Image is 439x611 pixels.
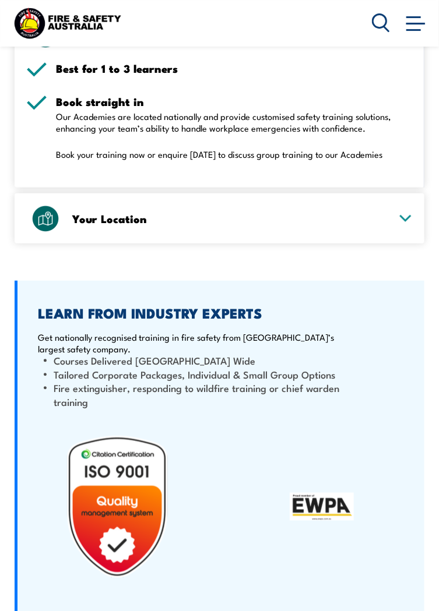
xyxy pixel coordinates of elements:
[56,111,413,134] p: Our Academies are located nationally and provide customised safety training solutions, enhancing ...
[38,331,343,355] p: Get nationally recognised training in fire safety from [GEOGRAPHIC_DATA]’s largest safety company.
[72,213,389,224] h3: Your Location
[56,63,413,74] h5: Best for 1 to 3 learners
[290,493,354,521] img: EWPA: Elevating Work Platform Association of Australia
[44,381,349,408] li: Fire extinguisher, responding to wildfire training or chief warden training
[56,96,413,107] h5: Book straight in
[44,368,349,381] li: Tailored Corporate Packages, Individual & Small Group Options
[56,149,413,160] p: Book your training now or enquire [DATE] to discuss group training to our Academies
[44,354,349,367] li: Courses Delivered [GEOGRAPHIC_DATA] Wide
[44,434,190,580] img: Untitled design (19)
[38,306,401,319] h2: LEARN FROM INDUSTRY EXPERTS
